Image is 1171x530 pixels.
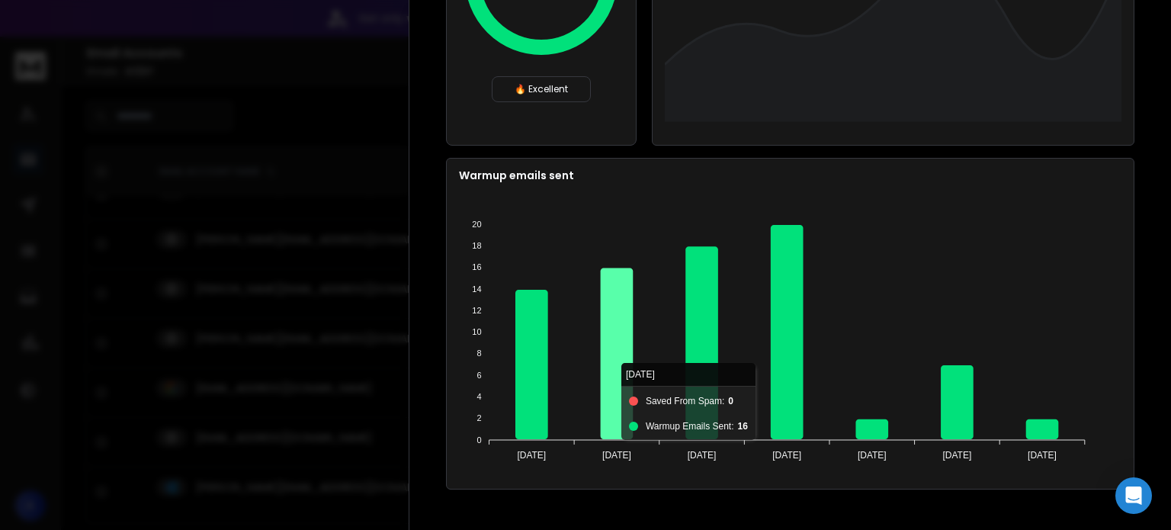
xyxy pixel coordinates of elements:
[472,284,481,294] tspan: 14
[472,220,481,229] tspan: 20
[1028,450,1057,461] tspan: [DATE]
[472,262,481,271] tspan: 16
[459,168,1121,183] p: Warmup emails sent
[492,76,591,102] div: 🔥 Excellent
[472,306,481,315] tspan: 12
[772,450,801,461] tspan: [DATE]
[472,241,481,250] tspan: 18
[517,450,546,461] tspan: [DATE]
[858,450,887,461] tspan: [DATE]
[476,349,481,358] tspan: 8
[688,450,717,461] tspan: [DATE]
[476,392,481,401] tspan: 4
[472,327,481,336] tspan: 10
[1115,477,1152,514] div: Open Intercom Messenger
[476,371,481,380] tspan: 6
[602,450,631,461] tspan: [DATE]
[476,435,481,445] tspan: 0
[476,413,481,422] tspan: 2
[943,450,972,461] tspan: [DATE]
